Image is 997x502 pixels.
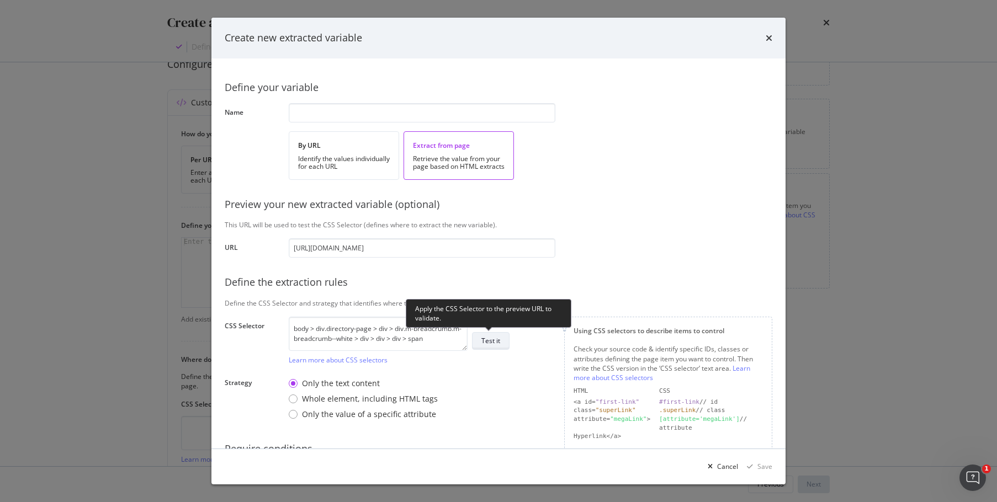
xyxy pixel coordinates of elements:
[481,336,500,345] div: Test it
[574,406,650,415] div: class=
[225,81,772,95] div: Define your variable
[659,398,699,405] div: #first-link
[289,409,438,420] div: Only the value of a specific attribute
[289,393,438,404] div: Whole element, including HTML tags
[225,321,280,362] label: CSS Selector
[225,378,280,421] label: Strategy
[225,243,280,255] label: URL
[302,409,436,420] div: Only the value of a specific attribute
[982,464,991,473] span: 1
[766,31,772,45] div: times
[574,398,650,407] div: <a id=
[225,108,280,120] label: Name
[302,393,438,404] div: Whole element, including HTML tags
[610,415,646,423] div: "megaLink"
[659,387,763,396] div: CSS
[596,398,639,405] div: "first-link"
[574,326,763,335] div: Using CSS selectors to describe items to control
[703,458,738,476] button: Cancel
[757,462,772,471] div: Save
[596,407,636,414] div: "superLink"
[959,464,986,491] iframe: Intercom live chat
[289,317,468,351] textarea: body > div.directory-page > div > div.m-breadcrumb.m-breadcrumb--white > div > div > div > span
[574,344,763,382] div: Check your source code & identify specific IDs, classes or attributes defining the page item you ...
[298,155,390,170] div: Identify the values individually for each URL
[413,141,505,150] div: Extract from page
[574,432,650,441] div: Hyperlink</a>
[659,415,763,432] div: // attribute
[289,355,388,365] a: Learn more about CSS selectors
[717,462,738,471] div: Cancel
[225,220,772,229] div: This URL will be used to test the CSS Selector (defines where to extract the new variable).
[302,378,380,389] div: Only the text content
[211,18,786,484] div: modal
[659,415,740,423] div: [attribute='megaLink']
[225,197,772,212] div: Preview your new extracted variable (optional)
[472,332,510,350] button: Test it
[574,364,750,382] a: Learn more about CSS selectors
[659,407,696,414] div: .superLink
[574,415,650,432] div: attribute= >
[406,299,571,328] div: Apply the CSS Selector to the preview URL to validate.
[289,238,555,258] input: https://www.example.com
[659,406,763,415] div: // class
[743,458,772,476] button: Save
[298,141,390,150] div: By URL
[225,275,772,290] div: Define the extraction rules
[574,387,650,396] div: HTML
[659,398,763,407] div: // id
[225,298,772,308] div: Define the CSS Selector and strategy that identifies where to extract the variable from your page.
[289,378,438,389] div: Only the text content
[413,155,505,170] div: Retrieve the value from your page based on HTML extracts
[225,442,772,456] div: Require conditions
[225,31,362,45] div: Create new extracted variable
